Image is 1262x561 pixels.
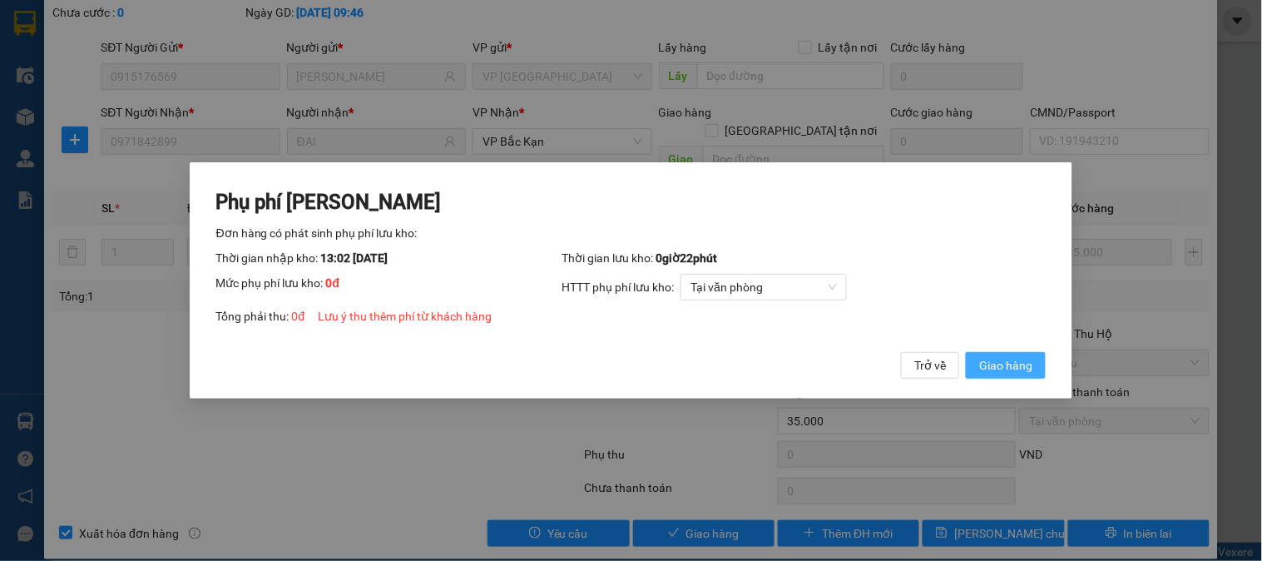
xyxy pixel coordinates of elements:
[216,307,1047,325] div: Tổng phải thu:
[216,191,442,214] span: Phụ phí [PERSON_NAME]
[216,224,1047,242] div: Đơn hàng có phát sinh phụ phí lưu kho:
[562,249,1046,267] div: Thời gian lưu kho:
[321,251,388,265] span: 13:02 [DATE]
[156,41,695,62] li: 271 - [PERSON_NAME] - [GEOGRAPHIC_DATA] - [GEOGRAPHIC_DATA]
[656,251,717,265] span: 0 giờ 22 phút
[216,274,562,300] div: Mức phụ phí lưu kho:
[216,249,562,267] div: Thời gian nhập kho:
[690,275,837,300] span: Tại văn phòng
[21,113,199,141] b: GỬI : VP Bắc Kạn
[914,356,946,375] span: Trở về
[979,356,1032,375] span: Giao hàng
[318,310,492,323] span: Lưu ý thu thêm phí từ khách hàng
[292,310,305,323] span: 0 đ
[21,21,146,104] img: logo.jpg
[901,352,959,379] button: Trở về
[326,276,340,290] span: 0 đ
[562,274,1046,300] div: HTTT phụ phí lưu kho:
[966,352,1046,379] button: Giao hàng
